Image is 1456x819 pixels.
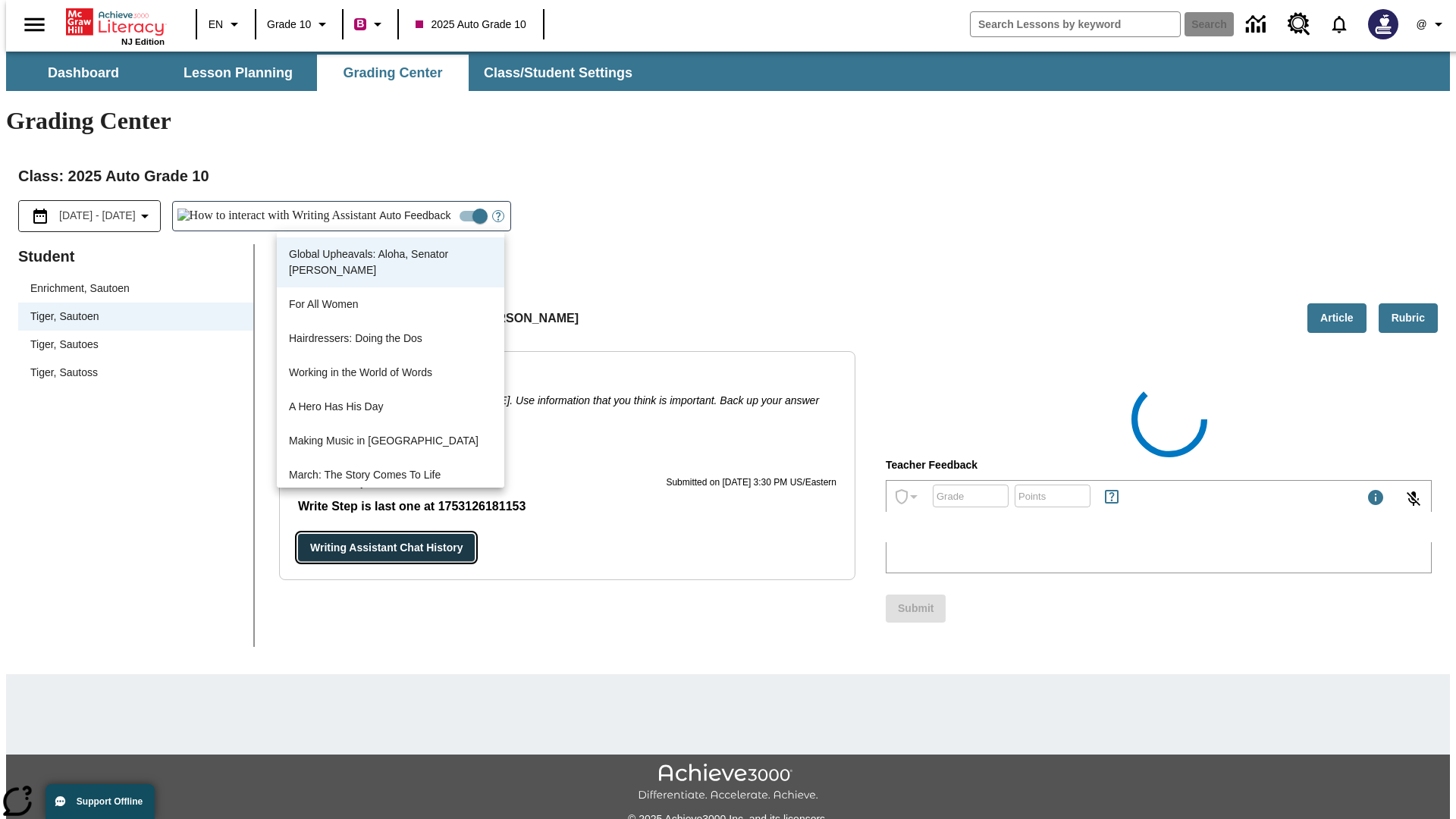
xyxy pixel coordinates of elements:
[289,331,422,347] p: Hairdressers: Doing the Dos
[289,246,492,278] p: Global Upheavals: Aloha, Senator [PERSON_NAME]
[289,433,479,449] p: Making Music in [GEOGRAPHIC_DATA]
[289,399,383,415] p: A Hero Has His Day
[289,365,432,381] p: Working in the World of Words
[289,467,441,483] p: March: The Story Comes To Life
[289,297,359,312] p: For All Women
